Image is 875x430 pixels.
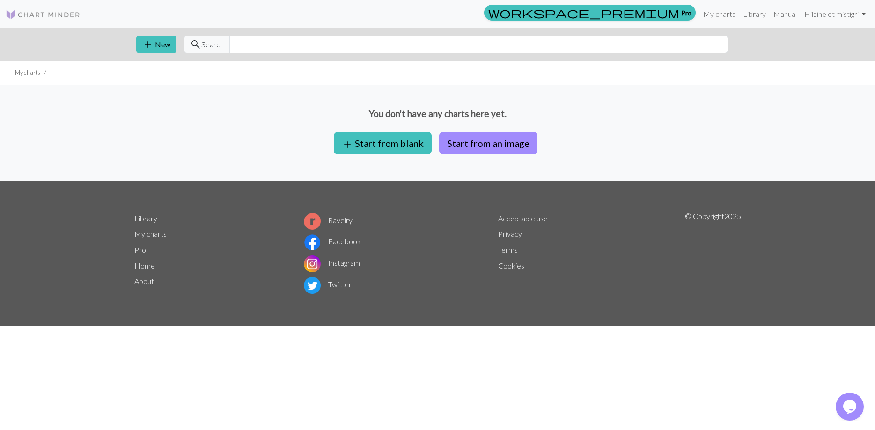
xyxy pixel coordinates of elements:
p: © Copyright 2025 [685,211,741,296]
img: Logo [6,9,81,20]
a: Hilaine et mistigri [801,5,869,23]
a: Acceptable use [498,214,548,223]
img: Instagram logo [304,255,321,272]
iframe: chat widget [836,393,866,421]
a: Pro [484,5,696,21]
a: Pro [134,245,146,254]
button: Start from an image [439,132,537,154]
a: Privacy [498,229,522,238]
a: Facebook [304,237,361,246]
a: Start from an image [435,138,541,146]
a: My charts [699,5,739,23]
a: Library [739,5,770,23]
a: My charts [134,229,167,238]
span: add [342,138,353,151]
a: Ravelry [304,216,353,225]
button: Start from blank [334,132,432,154]
a: Manual [770,5,801,23]
a: Terms [498,245,518,254]
a: Cookies [498,261,524,270]
button: New [136,36,176,53]
span: search [190,38,201,51]
a: Twitter [304,280,352,289]
a: Home [134,261,155,270]
a: Instagram [304,258,360,267]
img: Twitter logo [304,277,321,294]
img: Facebook logo [304,234,321,251]
span: workspace_premium [488,6,679,19]
a: About [134,277,154,285]
li: My charts [15,68,40,77]
img: Ravelry logo [304,213,321,230]
span: Search [201,39,224,50]
span: add [142,38,154,51]
a: Library [134,214,157,223]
